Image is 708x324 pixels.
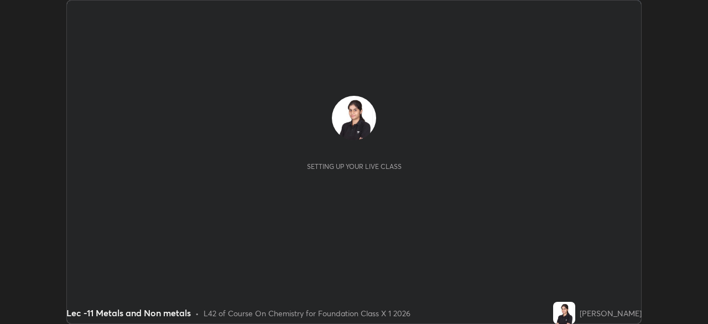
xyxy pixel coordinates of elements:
div: L42 of Course On Chemistry for Foundation Class X 1 2026 [204,307,410,319]
div: • [195,307,199,319]
img: a09c0489f3cb4ecea2591bcfa301ed58.jpg [332,96,376,140]
img: a09c0489f3cb4ecea2591bcfa301ed58.jpg [553,302,575,324]
div: [PERSON_NAME] [580,307,642,319]
div: Setting up your live class [307,162,402,171]
div: Lec -11 Metals and Non metals [66,306,191,320]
